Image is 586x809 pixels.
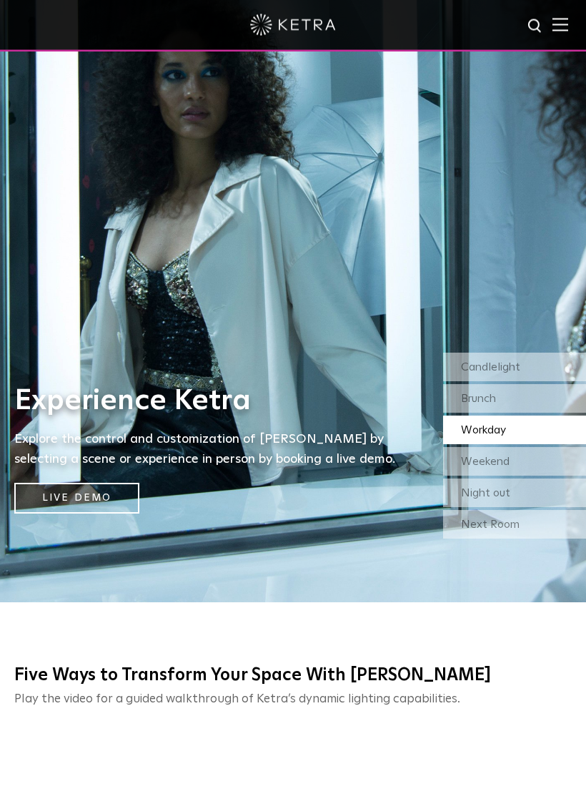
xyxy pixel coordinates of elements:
span: Weekend [461,456,510,468]
img: ketra-logo-2019-white [250,14,336,36]
span: Night out [461,488,510,499]
span: Workday [461,425,506,436]
div: Next Room [443,511,586,539]
a: Live Demo [14,484,139,514]
h3: Five Ways to Transform Your Space With [PERSON_NAME] [14,665,572,687]
h5: Explore the control and customization of [PERSON_NAME] by selecting a scene or experience in pers... [14,430,429,471]
h1: Experience Ketra [14,386,429,417]
img: search icon [527,18,545,36]
span: Brunch [461,393,496,405]
img: Hamburger%20Nav.svg [552,18,568,31]
span: Play the video for a guided walkthrough of Ketra’s dynamic lighting capabilities. [14,693,460,705]
span: Candlelight [461,362,520,373]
